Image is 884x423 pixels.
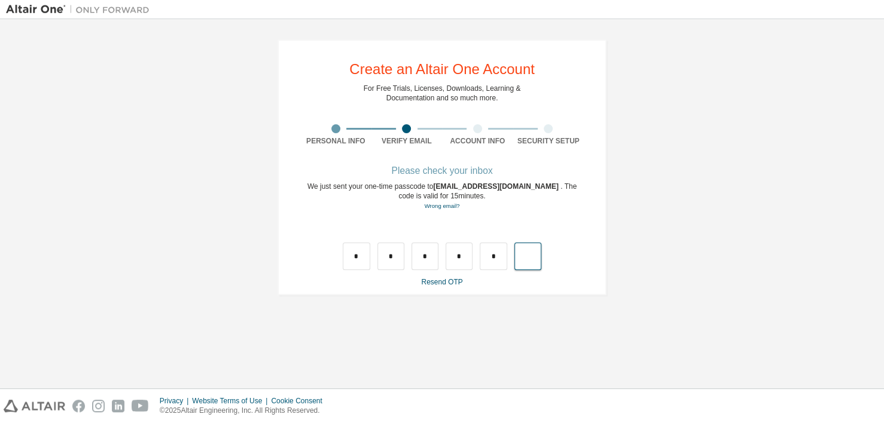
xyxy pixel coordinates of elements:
img: instagram.svg [92,400,105,412]
div: For Free Trials, Licenses, Downloads, Learning & Documentation and so much more. [364,84,521,103]
img: altair_logo.svg [4,400,65,412]
p: © 2025 Altair Engineering, Inc. All Rights Reserved. [160,406,330,416]
span: [EMAIL_ADDRESS][DOMAIN_NAME] [433,182,560,191]
img: youtube.svg [132,400,149,412]
a: Go back to the registration form [424,203,459,209]
div: Cookie Consent [271,396,329,406]
div: Please check your inbox [300,167,584,174]
div: Personal Info [300,136,371,146]
div: Verify Email [371,136,443,146]
a: Resend OTP [421,278,462,286]
img: facebook.svg [72,400,85,412]
img: Altair One [6,4,156,16]
img: linkedin.svg [112,400,124,412]
div: We just sent your one-time passcode to . The code is valid for 15 minutes. [300,182,584,211]
div: Account Info [442,136,513,146]
div: Website Terms of Use [192,396,271,406]
div: Privacy [160,396,192,406]
div: Security Setup [513,136,584,146]
div: Create an Altair One Account [349,62,535,76]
